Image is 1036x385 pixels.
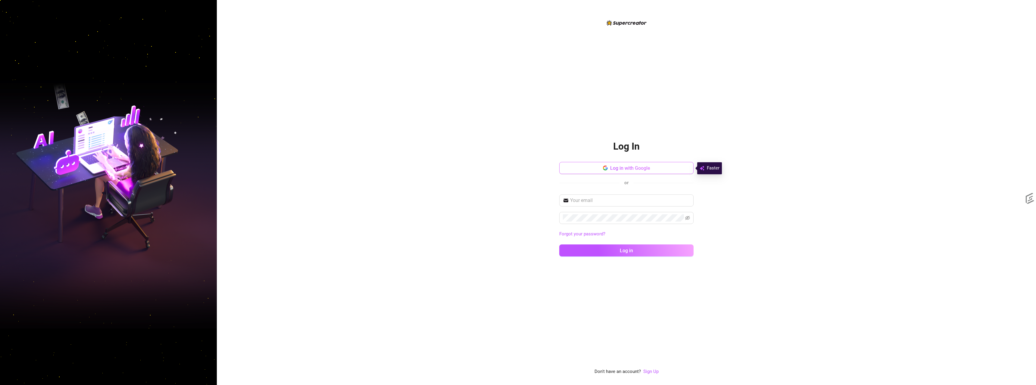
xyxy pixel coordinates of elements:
[643,368,659,375] a: Sign Up
[707,165,719,172] span: Faster
[570,197,690,204] input: Your email
[559,162,694,174] button: Log in with Google
[559,231,605,237] a: Forgot your password?
[559,231,694,238] a: Forgot your password?
[613,140,640,153] h2: Log In
[559,244,694,256] button: Log in
[700,165,704,172] img: svg%3e
[594,368,641,375] span: Don't have an account?
[685,216,690,220] span: eye-invisible
[643,369,659,374] a: Sign Up
[624,180,629,185] span: or
[610,165,650,171] span: Log in with Google
[620,248,633,253] span: Log in
[607,20,647,26] img: logo-BBDzfeDw.svg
